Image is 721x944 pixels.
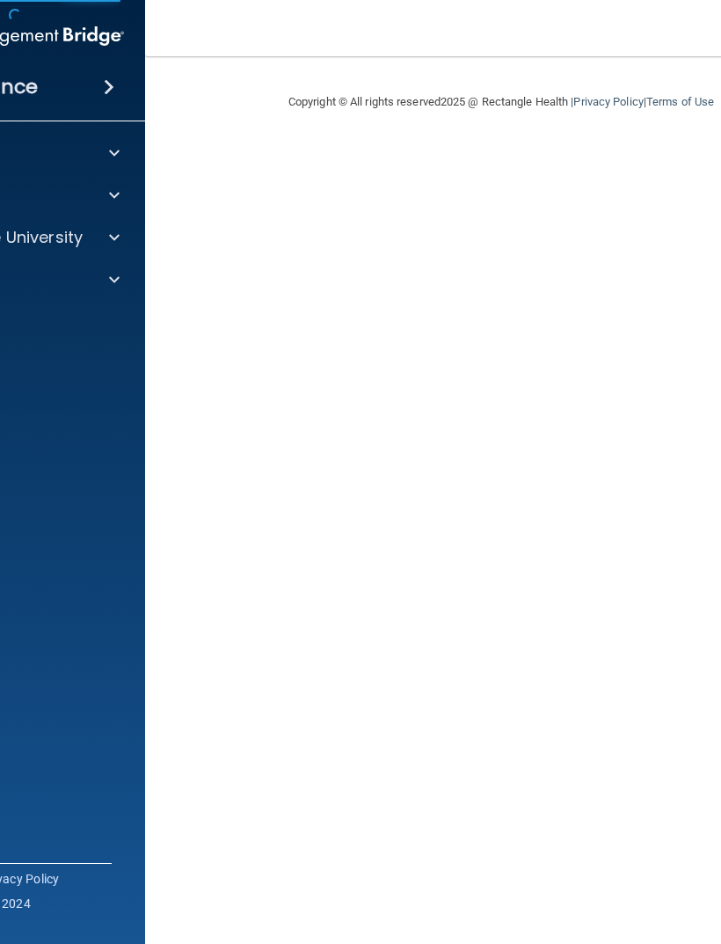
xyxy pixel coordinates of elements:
a: Privacy Policy [573,95,643,108]
a: Terms of Use [646,95,714,108]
